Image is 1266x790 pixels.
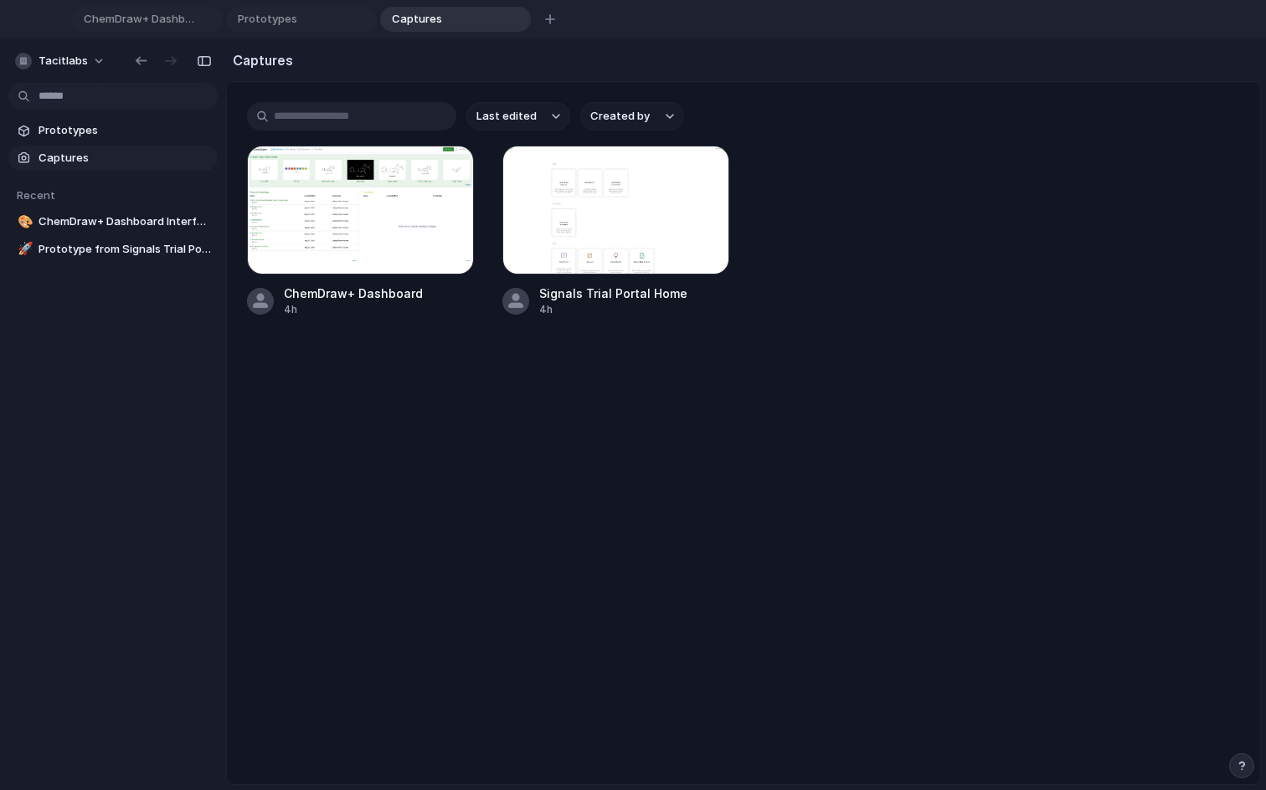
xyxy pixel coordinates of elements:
span: Last edited [476,108,537,125]
span: Prototypes [231,11,350,28]
div: Prototypes [226,7,377,32]
div: 4h [539,302,687,317]
div: 4h [284,302,423,317]
a: Prototypes [8,118,218,143]
span: Created by [590,108,650,125]
span: Captures [39,150,211,167]
button: Last edited [466,102,570,131]
button: Created by [580,102,684,131]
a: 🎨ChemDraw+ Dashboard Interface [8,209,218,234]
span: ChemDraw+ Dashboard Interface [39,213,211,230]
div: ChemDraw+ Dashboard Interface [72,7,223,32]
span: Prototypes [39,122,211,139]
button: 🎨 [15,213,32,230]
span: Prototype from Signals Trial Portal Home [39,241,211,258]
button: 🚀 [15,241,32,258]
a: Captures [8,146,218,171]
button: tacitlabs [8,48,114,74]
span: Recent [17,188,55,202]
div: 🚀 [18,239,29,259]
a: 🚀Prototype from Signals Trial Portal Home [8,237,218,262]
div: Signals Trial Portal Home [539,285,687,302]
span: ChemDraw+ Dashboard Interface [77,11,196,28]
span: tacitlabs [39,53,88,69]
div: Captures [380,7,531,32]
div: ChemDraw+ Dashboard [284,285,423,302]
h2: Captures [226,50,293,70]
div: 🎨 [18,213,29,232]
span: Captures [385,11,504,28]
